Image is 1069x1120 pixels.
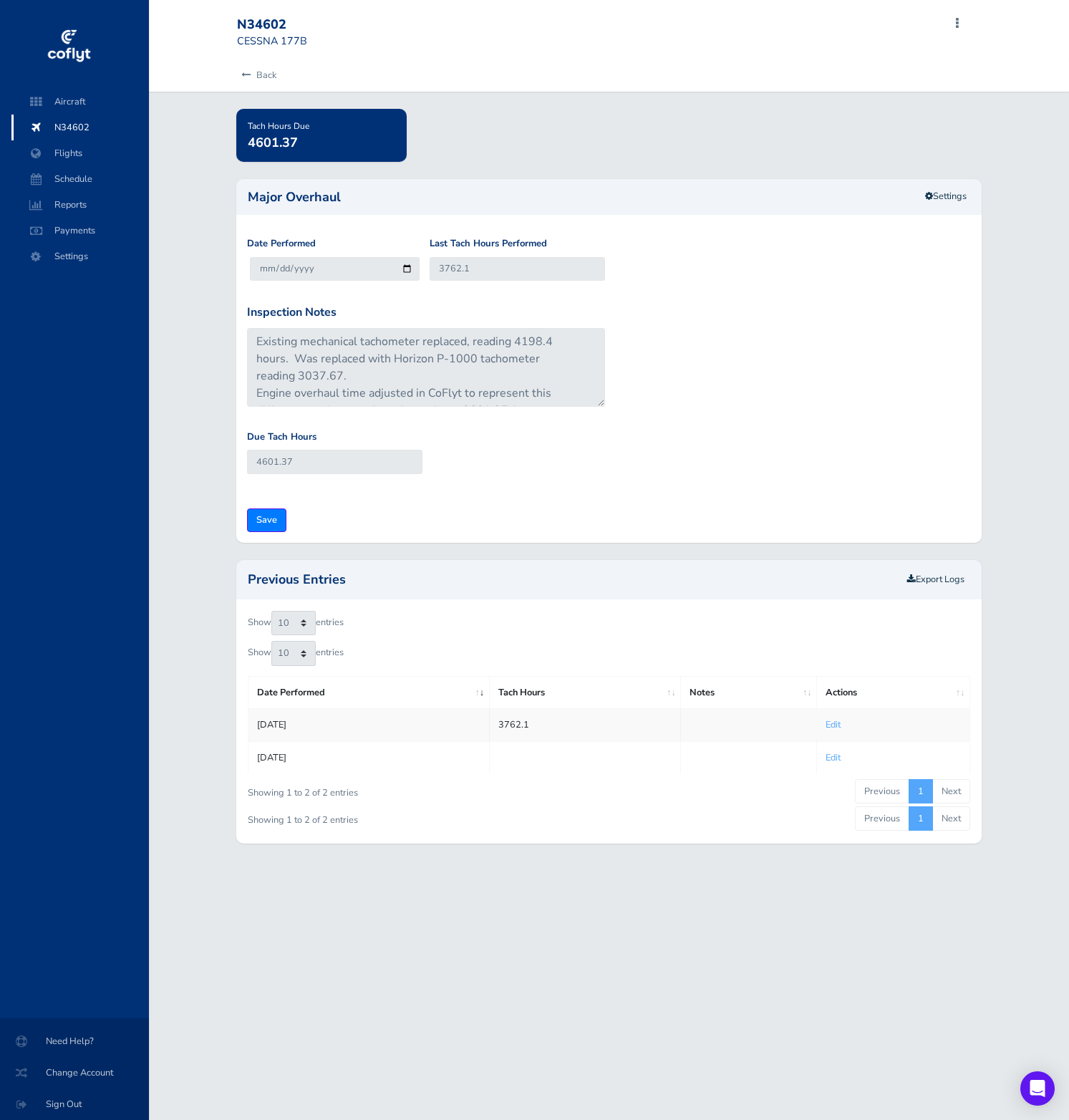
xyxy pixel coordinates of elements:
[817,676,970,708] th: Actions: activate to sort column ascending
[247,508,286,532] input: Save
[248,741,490,773] td: [DATE]
[26,115,135,140] span: N34602
[826,751,841,764] a: Edit
[17,1060,132,1086] span: Change Account
[247,430,316,445] label: Due Tach Hours
[681,676,817,708] th: Notes: activate to sort column ascending
[26,243,135,269] span: Settings
[271,641,316,665] select: Showentries
[248,805,538,827] div: Showing 1 to 2 of 2 entries
[26,192,135,218] span: Reports
[26,218,135,243] span: Payments
[248,641,344,665] label: Show entries
[489,709,681,741] td: 3762.1
[45,25,92,68] img: coflyt logo
[916,185,976,208] a: Settings
[26,140,135,166] span: Flights
[237,34,307,48] small: CESSNA 177B
[907,573,964,586] a: Export Logs
[271,611,316,635] select: Showentries
[248,573,901,586] h2: Previous Entries
[248,778,536,800] div: Showing 1 to 2 of 2 entries
[26,166,135,192] span: Schedule
[1020,1071,1055,1106] div: Open Intercom Messenger
[248,190,970,203] h2: Major Overhaul
[909,779,933,803] a: 1
[248,134,298,151] span: 4601.37
[248,120,309,132] span: Tach Hours Due
[17,1028,132,1054] span: Need Help?
[909,806,933,831] a: 1
[248,611,344,635] label: Show entries
[237,17,340,33] div: N34602
[237,59,276,91] a: Back
[430,236,547,251] label: Last Tach Hours Performed
[17,1091,132,1117] span: Sign Out
[247,236,316,251] label: Date Performed
[826,718,841,731] a: Edit
[248,709,490,741] td: [DATE]
[26,89,135,115] span: Aircraft
[489,676,681,708] th: Tach Hours: activate to sort column ascending
[247,304,337,322] label: Inspection Notes
[248,676,490,708] th: Date Performed: activate to sort column ascending
[247,328,605,407] textarea: Existing mechanical tachometer replaced, reading 4198.4 hours. Was replaced with Horizon P-1000 t...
